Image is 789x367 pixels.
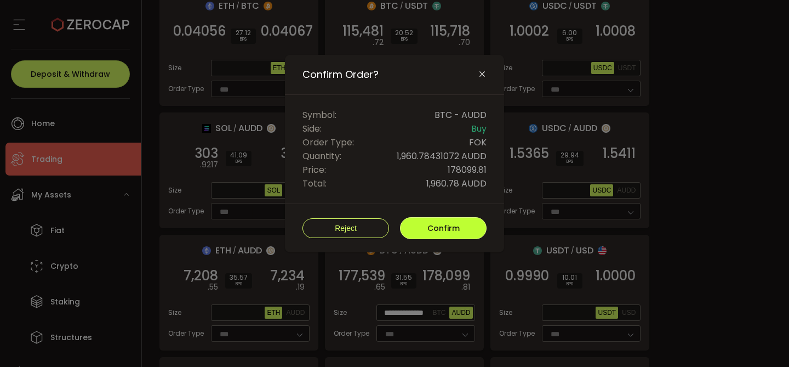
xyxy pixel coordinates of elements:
span: 1,960.78431072 AUDD [397,149,487,163]
span: Reject [335,224,357,233]
button: Close [478,70,487,80]
span: Quantity: [302,149,341,163]
span: Confirm Order? [302,68,379,81]
div: Confirm Order? [285,55,504,252]
iframe: Chat Widget [734,314,789,367]
span: Side: [302,122,322,135]
span: Buy [471,122,487,135]
span: Order Type: [302,135,354,149]
span: Confirm [427,223,460,234]
span: Total: [302,177,327,190]
span: 1,960.78 AUDD [426,177,487,190]
span: FOK [469,135,487,149]
button: Confirm [400,217,487,239]
button: Reject [302,218,389,238]
span: 178099.81 [448,163,487,177]
span: Price: [302,163,326,177]
span: BTC - AUDD [434,108,487,122]
span: Symbol: [302,108,336,122]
